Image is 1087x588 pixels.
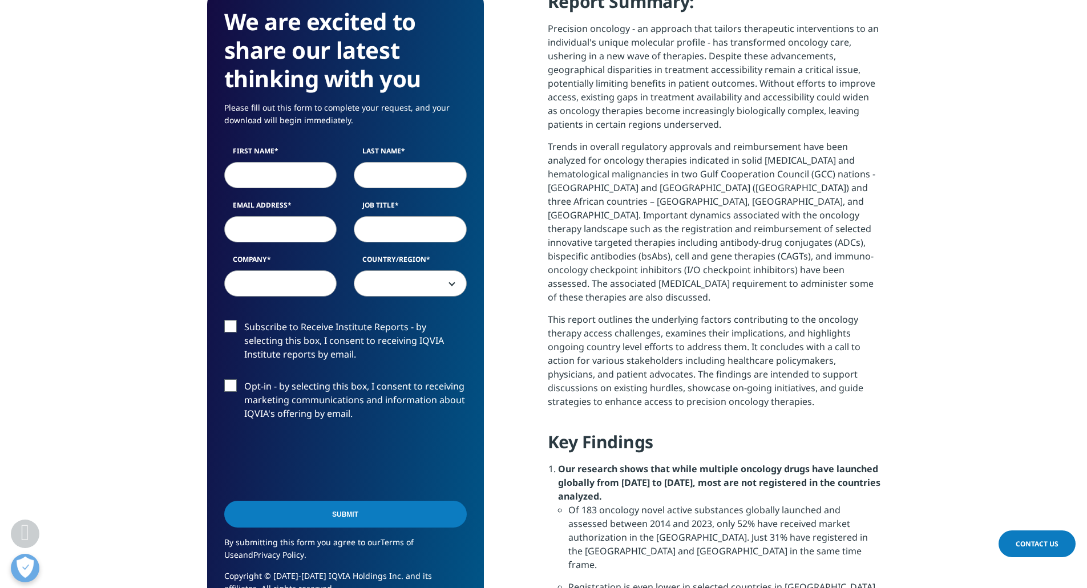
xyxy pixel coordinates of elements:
[354,200,467,216] label: Job Title
[1016,539,1058,549] span: Contact Us
[354,254,467,270] label: Country/Region
[224,501,467,528] input: Submit
[548,22,880,140] p: Precision oncology - an approach that tailors therapeutic interventions to an individual's unique...
[253,549,304,560] a: Privacy Policy
[224,536,467,570] p: By submitting this form you agree to our and .
[224,7,467,93] h3: We are excited to share our latest thinking with you
[224,439,398,483] iframe: reCAPTCHA
[568,503,880,580] li: Of 183 oncology novel active substances globally launched and assessed between 2014 and 2023, onl...
[224,200,337,216] label: Email Address
[354,146,467,162] label: Last Name
[224,254,337,270] label: Company
[224,379,467,427] label: Opt-in - by selecting this box, I consent to receiving marketing communications and information a...
[224,102,467,135] p: Please fill out this form to complete your request, and your download will begin immediately.
[224,320,467,367] label: Subscribe to Receive Institute Reports - by selecting this box, I consent to receiving IQVIA Inst...
[548,140,880,313] p: Trends in overall regulatory approvals and reimbursement have been analyzed for oncology therapie...
[999,530,1076,557] a: Contact Us
[558,463,880,502] strong: Our research shows that while multiple oncology drugs have launched globally from [DATE] to [DATE...
[224,146,337,162] label: First Name
[548,431,880,462] h4: Key Findings
[548,313,880,417] p: This report outlines the underlying factors contributing to the oncology therapy access challenge...
[11,554,39,582] button: Open Preferences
